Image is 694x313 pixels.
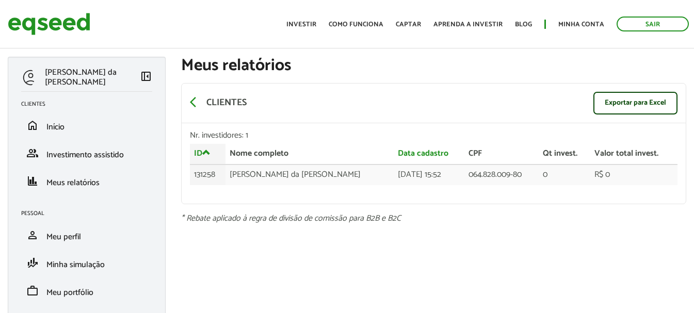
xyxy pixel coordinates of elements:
span: Meu portfólio [46,286,93,300]
td: R$ 0 [590,164,677,185]
span: group [26,147,39,159]
li: Início [13,111,160,139]
a: ID [194,148,211,158]
span: Meu perfil [46,230,81,244]
a: arrow_back_ios [190,96,202,110]
em: * Rebate aplicado à regra de divisão de comissão para B2B e B2C [181,211,401,225]
h1: Meus relatórios [181,57,686,75]
a: homeInício [21,119,152,131]
a: Data cadastro [398,150,448,158]
th: Qt invest. [539,144,590,164]
a: Investir [286,21,316,28]
a: Colapsar menu [140,70,152,85]
span: home [26,119,39,131]
a: workMeu portfólio [21,285,152,297]
a: personMeu perfil [21,229,152,241]
li: Meu perfil [13,221,160,249]
span: finance [26,175,39,187]
span: Início [46,120,64,134]
td: [DATE] 15:52 [394,164,465,185]
span: Minha simulação [46,258,105,272]
span: finance_mode [26,257,39,269]
li: Minha simulação [13,249,160,277]
a: Captar [396,21,421,28]
a: Blog [515,21,532,28]
span: Investimento assistido [46,148,124,162]
a: Aprenda a investir [433,21,503,28]
a: Minha conta [558,21,604,28]
a: Como funciona [329,21,383,28]
td: 0 [539,164,590,185]
span: person [26,229,39,241]
span: Meus relatórios [46,176,100,190]
p: Clientes [206,97,247,109]
td: 131258 [190,164,225,185]
th: CPF [464,144,539,164]
span: arrow_back_ios [190,96,202,108]
a: Sair [617,17,689,31]
td: [PERSON_NAME] da [PERSON_NAME] [225,164,394,185]
span: left_panel_close [140,70,152,83]
span: work [26,285,39,297]
th: Nome completo [225,144,394,164]
img: EqSeed [8,10,90,38]
h2: Pessoal [21,210,160,217]
li: Meus relatórios [13,167,160,195]
h2: Clientes [21,101,160,107]
td: 064.828.009-80 [464,164,539,185]
div: Nr. investidores: 1 [190,131,677,140]
a: finance_modeMinha simulação [21,257,152,269]
a: Exportar para Excel [593,92,677,114]
li: Meu portfólio [13,277,160,305]
li: Investimento assistido [13,139,160,167]
a: groupInvestimento assistido [21,147,152,159]
a: financeMeus relatórios [21,175,152,187]
p: [PERSON_NAME] da [PERSON_NAME] [45,68,140,87]
th: Valor total invest. [590,144,677,164]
